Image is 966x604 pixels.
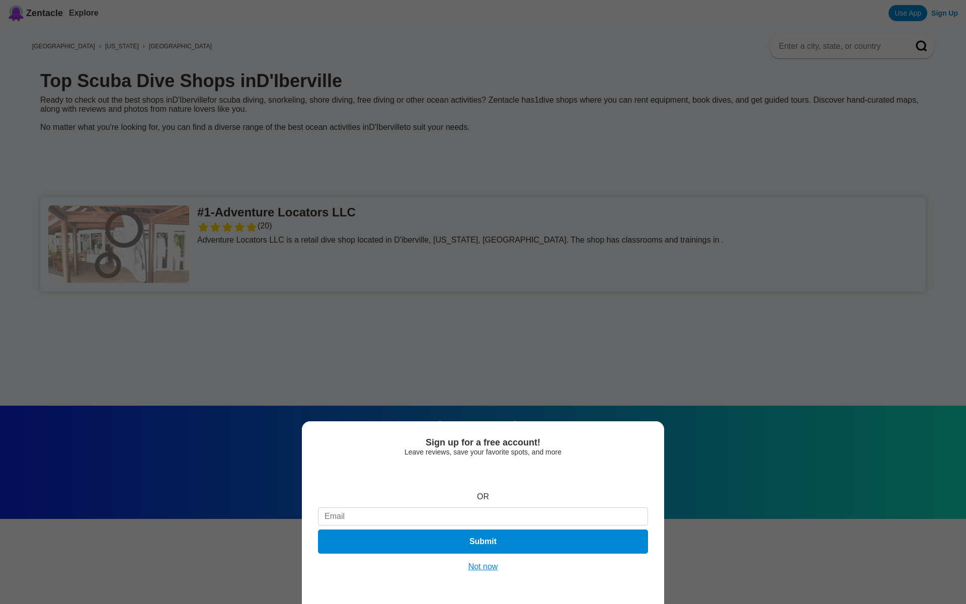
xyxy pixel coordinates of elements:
[318,507,648,525] input: Email
[318,448,648,456] div: Leave reviews, save your favorite spots, and more
[318,530,648,554] button: Submit
[477,492,489,501] div: OR
[318,437,648,448] div: Sign up for a free account!
[465,562,501,572] button: Not now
